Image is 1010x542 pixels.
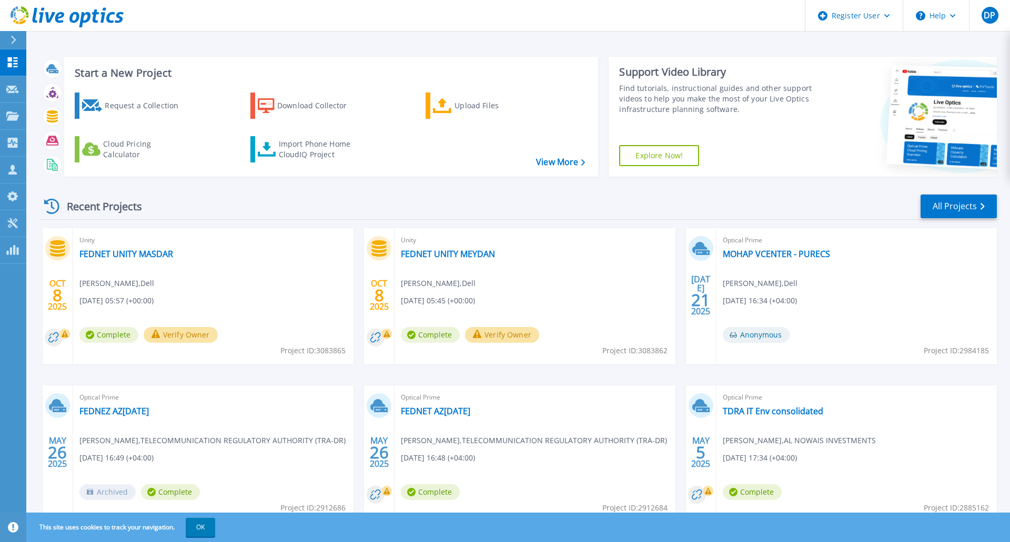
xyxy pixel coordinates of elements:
[602,345,668,356] span: Project ID: 3083862
[105,95,189,116] div: Request a Collection
[79,249,173,259] a: FEDNET UNITY MASDAR
[369,433,389,472] div: MAY 2025
[369,276,389,314] div: OCT 2025
[401,484,460,500] span: Complete
[79,327,138,343] span: Complete
[144,327,218,343] button: Verify Owner
[619,145,699,166] a: Explore Now!
[924,502,989,514] span: Project ID: 2885162
[75,93,192,119] a: Request a Collection
[79,278,154,289] span: [PERSON_NAME] , Dell
[723,452,797,464] span: [DATE] 17:34 (+04:00)
[401,406,470,416] a: FEDNET AZ[DATE]
[401,249,495,259] a: FEDNET UNITY MEYDAN
[75,67,585,79] h3: Start a New Project
[696,448,705,457] span: 5
[401,327,460,343] span: Complete
[401,452,475,464] span: [DATE] 16:48 (+04:00)
[723,249,830,259] a: MOHAP VCENTER - PURECS
[465,327,539,343] button: Verify Owner
[619,65,817,79] div: Support Video Library
[279,139,361,160] div: Import Phone Home CloudIQ Project
[79,452,154,464] span: [DATE] 16:49 (+04:00)
[186,518,215,537] button: OK
[454,95,539,116] div: Upload Files
[48,448,67,457] span: 26
[602,502,668,514] span: Project ID: 2912684
[691,276,711,314] div: [DATE] 2025
[723,392,991,403] span: Optical Prime
[79,295,154,306] span: [DATE] 05:57 (+00:00)
[141,484,200,500] span: Complete
[79,435,346,446] span: [PERSON_NAME] , TELECOMMUNICATION REGULATORY AUTHORITY (TRA-DR)
[723,234,991,246] span: Optical Prime
[41,193,156,219] div: Recent Projects
[29,518,215,537] span: This site uses cookies to track your navigation.
[79,484,136,500] span: Archived
[370,448,389,457] span: 26
[375,291,384,300] span: 8
[401,392,669,403] span: Optical Prime
[723,278,797,289] span: [PERSON_NAME] , Dell
[401,278,476,289] span: [PERSON_NAME] , Dell
[619,83,817,115] div: Find tutorials, instructional guides and other support videos to help you make the most of your L...
[984,11,995,19] span: DP
[924,345,989,356] span: Project ID: 2984185
[691,295,710,304] span: 21
[401,295,475,306] span: [DATE] 05:45 (+00:00)
[277,95,361,116] div: Download Collector
[723,327,790,343] span: Anonymous
[47,433,67,472] div: MAY 2025
[723,435,876,446] span: [PERSON_NAME] , AL NOWAIS INVESTMENTS
[250,93,368,119] a: Download Collector
[426,93,543,119] a: Upload Files
[691,433,711,472] div: MAY 2025
[79,406,149,416] a: FEDNEZ AZ[DATE]
[53,291,62,300] span: 8
[723,406,823,416] a: TDRA IT Env consolidated
[103,139,187,160] div: Cloud Pricing Calculator
[401,234,669,246] span: Unity
[401,435,667,446] span: [PERSON_NAME] , TELECOMMUNICATION REGULATORY AUTHORITY (TRA-DR)
[47,276,67,314] div: OCT 2025
[723,295,797,306] span: [DATE] 16:34 (+04:00)
[79,234,347,246] span: Unity
[75,136,192,162] a: Cloud Pricing Calculator
[79,392,347,403] span: Optical Prime
[921,195,997,218] a: All Projects
[723,484,782,500] span: Complete
[280,345,346,356] span: Project ID: 3083865
[280,502,346,514] span: Project ID: 2912686
[536,157,585,167] a: View More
